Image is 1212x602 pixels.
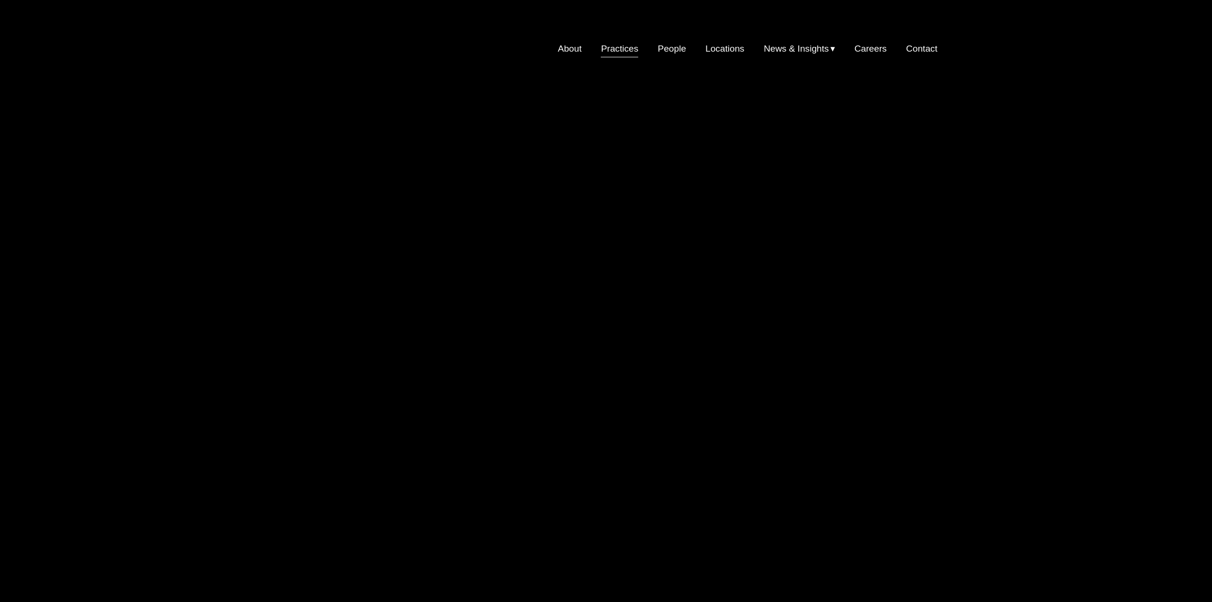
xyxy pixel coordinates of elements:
[906,40,937,58] a: Contact
[601,40,638,58] a: Practices
[558,40,581,58] a: About
[658,40,686,58] a: People
[855,40,887,58] a: Careers
[764,40,835,58] a: folder dropdown
[705,40,744,58] a: Locations
[764,41,829,57] span: News & Insights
